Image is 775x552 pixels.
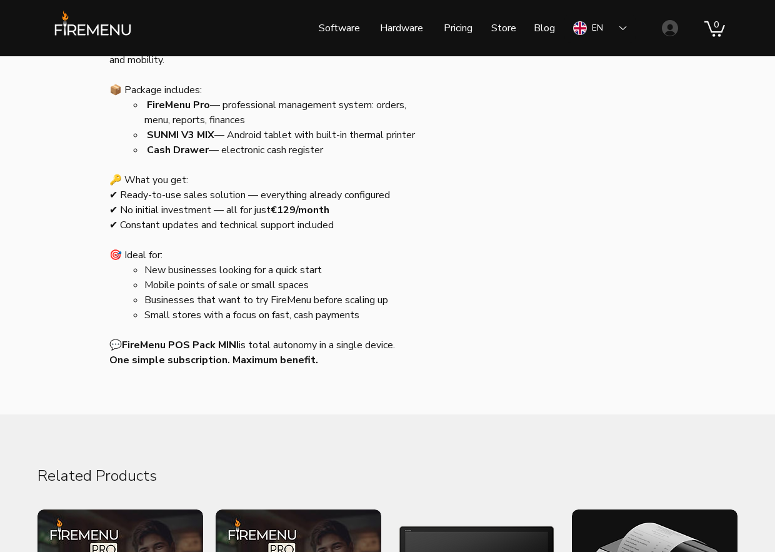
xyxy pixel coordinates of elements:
strong: €129/month [271,203,329,217]
li: — electronic cash register [144,143,422,158]
li: — Android tablet with built-in thermal printer [144,128,422,143]
div: EN [592,22,603,34]
strong: FireMenu POS Pack MINI [122,338,239,352]
a: Software [309,13,369,44]
h2: Related Products [12,465,762,509]
li: Small stores with a focus on fast, cash payments [144,308,422,323]
a: Hardware [369,13,432,44]
p: Store [485,13,522,44]
p: Software [312,13,366,44]
p: 💬 is total autonomy in a single device. [109,338,422,368]
li: Businesses that want to try FireMenu before scaling up [144,293,422,308]
p: Hardware [374,13,429,44]
strong: Cash Drawer [147,143,209,157]
nav: Site [211,13,564,44]
iframe: Wix Chat [716,493,775,552]
li: New businesses looking for a quick start [144,263,422,278]
a: Blog [524,13,564,44]
li: — professional management system: orders, menu, reports, finances [144,98,422,128]
p: Blog [527,13,561,44]
p: Pricing [437,13,479,44]
p: 🔑 What you get: [109,173,422,188]
a: Pricing [432,13,482,44]
img: FireMenu logo [50,9,136,46]
strong: One simple subscription. Maximum benefit. [109,353,318,367]
img: English [573,21,587,35]
div: Language Selector: English [564,14,636,43]
strong: FireMenu Pro [147,98,210,112]
p: ✔ Ready-to-use sales solution — everything already configured ✔ No initial investment — all for j... [109,188,422,233]
li: Mobile points of sale or small spaces [144,278,422,293]
text: 0 [714,19,719,29]
p: 🎯 Ideal for: [109,248,422,263]
a: Store [482,13,524,44]
p: 📦 Package includes: [109,83,422,98]
a: Cart with 0 items [704,19,725,37]
strong: SUNMI V3 MIX [147,128,214,142]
